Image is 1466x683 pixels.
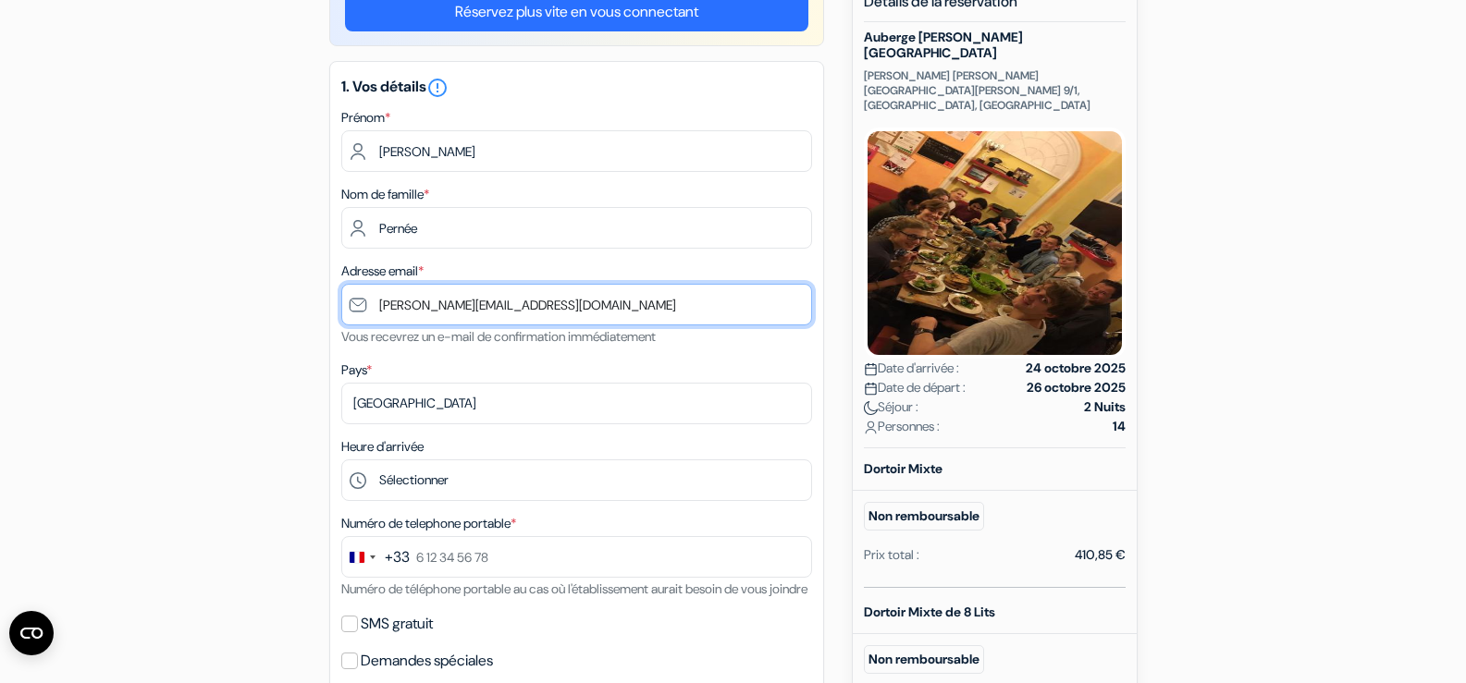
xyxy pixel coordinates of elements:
[341,514,516,533] label: Numéro de telephone portable
[864,397,918,417] span: Séjour :
[864,604,995,620] b: Dortoir Mixte de 8 Lits
[864,421,878,434] img: user_icon.svg
[864,30,1126,61] h5: Auberge [PERSON_NAME][GEOGRAPHIC_DATA]
[1026,359,1126,378] strong: 24 octobre 2025
[864,545,919,565] div: Prix total :
[341,437,424,457] label: Heure d'arrivée
[1084,397,1126,417] strong: 2 Nuits
[864,645,984,674] small: Non remboursable
[341,108,390,128] label: Prénom
[1027,378,1126,397] strong: 26 octobre 2025
[1113,417,1126,436] strong: 14
[864,382,878,396] img: calendar.svg
[864,68,1126,113] p: [PERSON_NAME] [PERSON_NAME][GEOGRAPHIC_DATA][PERSON_NAME] 9/1, [GEOGRAPHIC_DATA], [GEOGRAPHIC_DATA]
[426,77,449,99] i: error_outline
[341,185,429,204] label: Nom de famille
[864,401,878,415] img: moon.svg
[341,580,807,597] small: Numéro de téléphone portable au cas où l'établissement aurait besoin de vous joindre
[361,611,433,637] label: SMS gratuit
[864,362,878,376] img: calendar.svg
[864,417,940,436] span: Personnes :
[864,378,966,397] span: Date de départ :
[342,537,410,577] button: Change country, selected France (+33)
[341,284,812,325] input: Entrer adresse e-mail
[426,77,449,96] a: error_outline
[341,77,812,99] h5: 1. Vos détails
[864,359,959,378] span: Date d'arrivée :
[385,546,410,568] div: +33
[341,130,812,172] input: Entrez votre prénom
[341,262,424,281] label: Adresse email
[864,502,984,531] small: Non remboursable
[341,360,372,380] label: Pays
[341,207,812,249] input: Entrer le nom de famille
[864,460,942,477] b: Dortoir Mixte
[1075,545,1126,565] div: 410,85 €
[9,611,54,655] button: Ouvrir le widget CMP
[341,328,656,345] small: Vous recevrez un e-mail de confirmation immédiatement
[341,536,812,578] input: 6 12 34 56 78
[361,648,493,674] label: Demandes spéciales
